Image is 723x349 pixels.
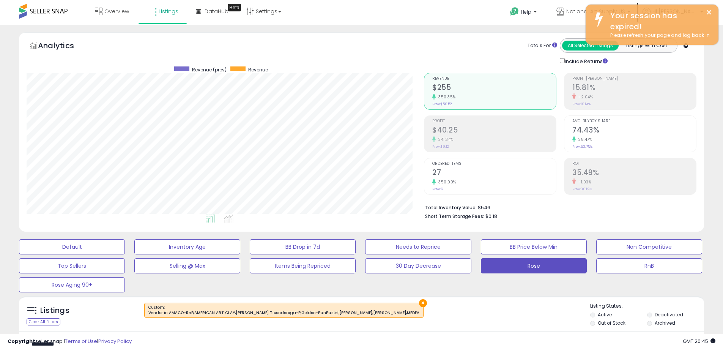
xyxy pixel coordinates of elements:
[485,213,497,220] span: $0.18
[250,239,356,254] button: BB Drop in 7d
[572,187,592,191] small: Prev: 36.19%
[104,8,129,15] span: Overview
[576,179,591,185] small: -1.93%
[572,83,696,93] h2: 15.81%
[432,162,556,166] span: Ordered Items
[432,77,556,81] span: Revenue
[425,213,484,220] b: Short Term Storage Fees:
[481,258,587,273] button: Rose
[365,239,471,254] button: Needs to Reprice
[572,119,696,123] span: Avg. Buybox Share
[576,137,592,142] small: 38.47%
[598,311,612,318] label: Active
[436,94,456,100] small: 350.35%
[192,66,227,73] span: Revenue (prev)
[590,303,704,310] p: Listing States:
[432,119,556,123] span: Profit
[134,239,240,254] button: Inventory Age
[572,168,696,178] h2: 35.49%
[706,8,712,17] button: ×
[683,338,715,345] span: 2025-10-8 20:45 GMT
[432,102,452,106] small: Prev: $56.52
[38,40,89,53] h5: Analytics
[562,41,619,51] button: All Selected Listings
[432,168,556,178] h2: 27
[572,162,696,166] span: ROI
[27,318,60,325] div: Clear All Filters
[618,41,675,51] button: Listings With Cost
[228,4,241,11] div: Tooltip anchor
[19,258,125,273] button: Top Sellers
[250,258,356,273] button: Items Being Repriced
[436,137,454,142] small: 341.34%
[521,9,531,15] span: Help
[572,126,696,136] h2: 74.43%
[432,126,556,136] h2: $40.25
[510,7,519,16] i: Get Help
[605,10,713,32] div: Your session has expired!
[425,204,477,211] b: Total Inventory Value:
[598,320,625,326] label: Out of Stock
[655,311,683,318] label: Deactivated
[134,258,240,273] button: Selling @ Max
[148,305,419,316] span: Custom:
[159,8,178,15] span: Listings
[432,144,449,149] small: Prev: $9.12
[596,239,702,254] button: Non Competitive
[432,83,556,93] h2: $255
[572,102,591,106] small: Prev: 16.14%
[605,32,713,39] div: Please refresh your page and log back in
[419,299,427,307] button: ×
[205,8,228,15] span: DataHub
[8,338,35,345] strong: Copyright
[365,258,471,273] button: 30 Day Decrease
[528,42,557,49] div: Totals For
[572,77,696,81] span: Profit [PERSON_NAME]
[572,144,592,149] small: Prev: 53.75%
[19,239,125,254] button: Default
[504,1,544,25] a: Help
[596,258,702,273] button: RnB
[148,310,419,316] div: Vendor in AMACO-RnB,AMERICAN ART CLAY,[PERSON_NAME] Ticonderoga-P,Golden-PanPastel,[PERSON_NAME],...
[432,187,443,191] small: Prev: 6
[566,8,625,15] span: National Art Supply US
[40,305,69,316] h5: Listings
[481,239,587,254] button: BB Price Below Min
[436,179,456,185] small: 350.00%
[655,320,675,326] label: Archived
[19,277,125,292] button: Rose Aging 90+
[554,57,617,65] div: Include Returns
[576,94,593,100] small: -2.04%
[248,66,268,73] span: Revenue
[425,202,691,212] li: $546
[8,338,132,345] div: seller snap | |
